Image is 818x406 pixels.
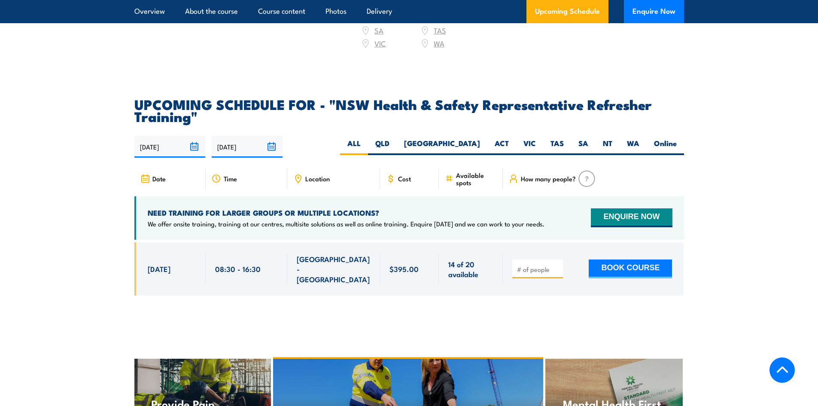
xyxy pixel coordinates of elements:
label: [GEOGRAPHIC_DATA] [397,138,487,155]
span: 14 of 20 available [448,259,493,279]
label: SA [571,138,596,155]
label: TAS [543,138,571,155]
span: Date [152,175,166,182]
span: Available spots [456,171,497,186]
input: From date [134,136,205,158]
h2: UPCOMING SCHEDULE FOR - "NSW Health & Safety Representative Refresher Training" [134,98,684,122]
label: ALL [340,138,368,155]
span: [DATE] [148,264,170,274]
p: We offer onsite training, training at our centres, multisite solutions as well as online training... [148,220,544,228]
span: Cost [398,175,411,182]
span: [GEOGRAPHIC_DATA] - [GEOGRAPHIC_DATA] [297,254,371,284]
input: To date [212,136,283,158]
span: How many people? [521,175,576,182]
label: QLD [368,138,397,155]
span: Time [224,175,237,182]
span: $395.00 [389,264,419,274]
h4: NEED TRAINING FOR LARGER GROUPS OR MULTIPLE LOCATIONS? [148,208,544,217]
button: ENQUIRE NOW [591,208,672,227]
button: BOOK COURSE [589,259,672,278]
input: # of people [517,265,560,274]
label: Online [647,138,684,155]
label: VIC [516,138,543,155]
label: WA [620,138,647,155]
span: Location [305,175,330,182]
label: ACT [487,138,516,155]
span: 08:30 - 16:30 [215,264,261,274]
label: NT [596,138,620,155]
